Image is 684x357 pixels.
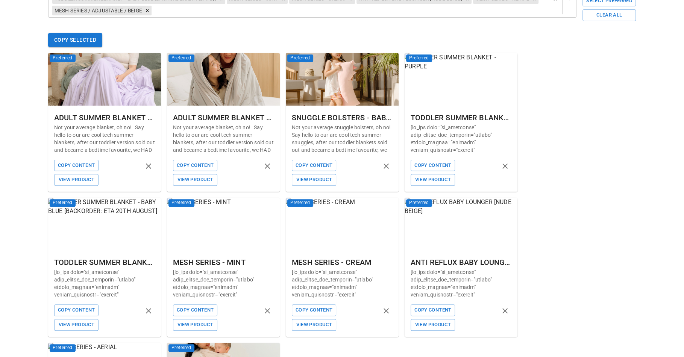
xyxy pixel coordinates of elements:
[173,268,274,298] p: [lo_ips dolo="si_ametconse" adip_elitse_doe_temporin="utlabo" etdolo_magnaa="enimadm" veniam_quis...
[48,33,102,47] button: Copy Selected
[54,256,155,268] div: TODDLER SUMMER BLANKET - BABY BLUE [BACKORDER: ETA [DATE]]
[411,319,455,331] button: View Product
[54,304,99,316] button: Copy Content
[286,53,399,106] img: SNUGGLE BOLSTERS - BABY PINK
[168,344,194,352] span: Preferred
[173,160,217,171] button: Copy Content
[173,304,217,316] button: Copy Content
[582,9,636,21] button: Clear All
[54,174,99,186] button: View Product
[499,160,511,172] button: remove product
[292,268,393,298] p: [lo_ips dolo="si_ametconse" adip_elitse_doe_temporin="utlabo" etdolo_magnaa="enimadm" veniam_quis...
[292,112,393,124] div: SNUGGLE BOLSTERS - BABY PINK
[142,304,155,317] button: remove product
[54,268,155,298] p: [lo_ips dolo="si_ametconse" adip_elitse_doe_temporin="utlabo" etdolo_magnaa="enimadm" veniam_quis...
[380,160,393,172] button: remove product
[173,174,217,186] button: View Product
[411,124,511,154] p: [lo_ips dolo="si_ametconse" adip_elitse_doe_temporin="utlabo" etdolo_magnaa="enimadm" veniam_quis...
[411,174,455,186] button: View Product
[292,160,336,171] button: Copy Content
[261,304,274,317] button: remove product
[411,304,455,316] button: Copy Content
[406,199,432,207] span: Preferred
[411,268,511,298] p: [lo_ips dolo="si_ametconse" adip_elitse_doe_temporin="utlabo" etdolo_magnaa="enimadm" veniam_quis...
[168,54,194,62] span: Preferred
[287,54,313,62] span: Preferred
[48,198,161,250] img: TODDLER SUMMER BLANKET - BABY BLUE [BACKORDER: ETA 20TH AUGUST]
[173,256,274,268] div: MESH SERIES - MINT
[406,54,432,62] span: Preferred
[292,174,336,186] button: View Product
[48,53,161,106] img: ADULT SUMMER BLANKET - PURPLE [BACKORDER: ETA 15TH AUGUST]
[50,54,76,62] span: Preferred
[405,198,517,250] img: ANTI REFLUX BABY LOUNGER [NUDE BEIGE]
[173,124,274,154] p: Not your average blanket, oh no! ⁣ ⁣ Say hello to our arc-cool tech summer blankets, after our to...
[54,124,155,154] p: Not your average blanket, oh no! ⁣ ⁣ Say hello to our arc-cool tech summer blankets, after our to...
[411,160,455,171] button: Copy Content
[292,319,336,331] button: View Product
[54,319,99,331] button: View Product
[405,53,517,106] img: TODDLER SUMMER BLANKET - PURPLE
[499,304,511,317] button: remove product
[167,198,280,250] img: MESH SERIES - MINT
[411,256,511,268] div: ANTI REFLUX BABY LOUNGER [NUDE BEIGE]
[54,160,99,171] button: Copy Content
[173,112,274,124] div: ADULT SUMMER BLANKET - SAGE
[168,199,194,207] span: Preferred
[286,198,399,250] img: MESH SERIES - CREAM
[50,344,76,352] span: Preferred
[292,304,336,316] button: Copy Content
[52,6,143,15] div: MESH SERIES / ADJUSTABLE / BEIGE
[167,53,280,106] img: ADULT SUMMER BLANKET - SAGE
[292,256,393,268] div: MESH SERIES - CREAM
[54,112,155,124] div: ADULT SUMMER BLANKET - PURPLE [BACKORDER: ETA [DATE]]
[50,199,76,207] span: Preferred
[173,319,217,331] button: View Product
[411,112,511,124] div: TODDLER SUMMER BLANKET - PURPLE
[261,160,274,172] button: remove product
[142,160,155,172] button: remove product
[143,6,152,15] div: Remove MESH SERIES / ADJUSTABLE / BEIGE
[287,199,313,207] span: Preferred
[380,304,393,317] button: remove product
[292,124,393,154] p: Not your average snuggle bolsters, oh no! Say hello to our arc-cool tech summer snuggles, after o...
